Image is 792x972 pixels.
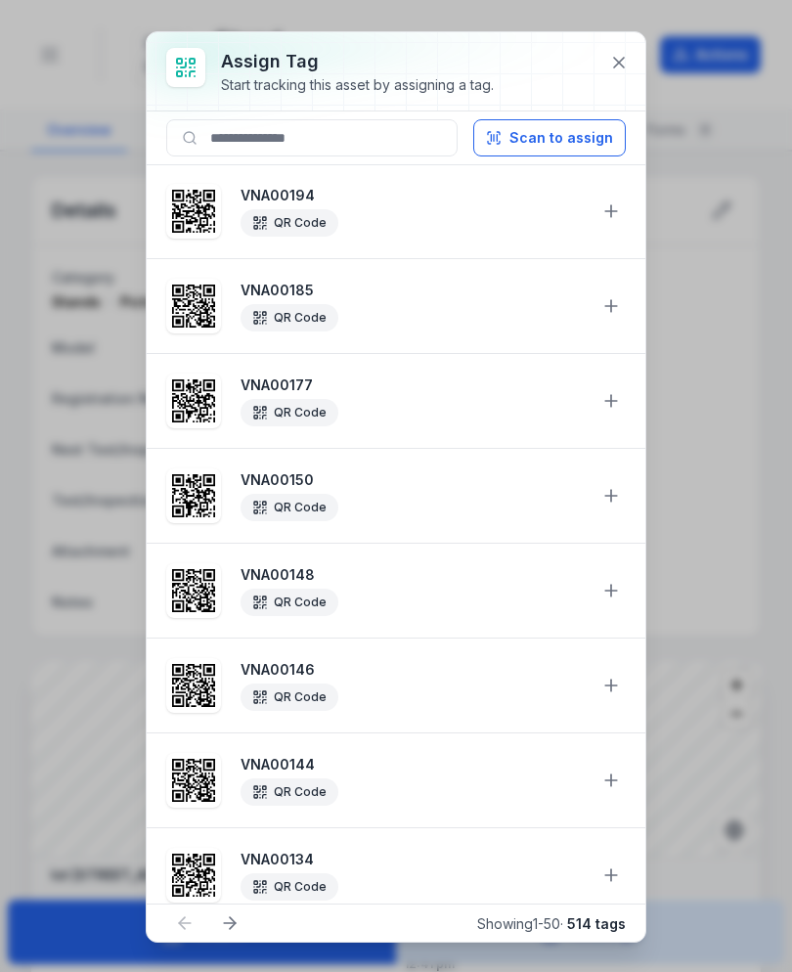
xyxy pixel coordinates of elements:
div: QR Code [241,873,338,901]
strong: VNA00150 [241,470,585,490]
div: QR Code [241,209,338,237]
div: QR Code [241,684,338,711]
strong: VNA00185 [241,281,585,300]
button: Scan to assign [473,119,626,156]
strong: VNA00194 [241,186,585,205]
strong: VNA00177 [241,376,585,395]
strong: VNA00148 [241,565,585,585]
strong: VNA00144 [241,755,585,774]
div: Start tracking this asset by assigning a tag. [221,75,494,95]
div: QR Code [241,399,338,426]
div: QR Code [241,778,338,806]
strong: VNA00146 [241,660,585,680]
div: QR Code [241,589,338,616]
strong: VNA00134 [241,850,585,869]
strong: 514 tags [567,915,626,932]
div: QR Code [241,304,338,331]
div: QR Code [241,494,338,521]
span: Showing 1 - 50 · [477,915,626,932]
h3: Assign tag [221,48,494,75]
